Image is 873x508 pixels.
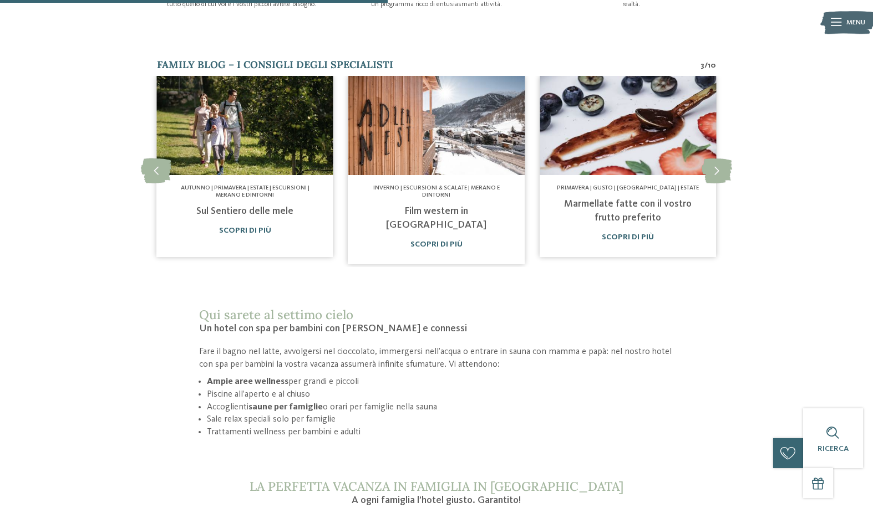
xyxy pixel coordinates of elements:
a: Sul Sentiero delle mele [196,206,293,216]
li: Accoglienti o orari per famiglie nella sauna [207,401,674,414]
li: Piscine all’aperto e al chiuso [207,388,674,401]
span: Qui sarete al settimo cielo [199,306,353,322]
a: Marmellate fatte con il vostro frutto preferito [564,199,692,223]
img: Hotel con spa per bambini: è tempo di coccole! [348,76,525,175]
span: Primavera | Gusto | [GEOGRAPHIC_DATA] | Estate [557,185,699,191]
span: 10 [708,60,716,71]
span: 3 [701,60,704,71]
li: Trattamenti wellness per bambini e adulti [207,426,674,439]
img: Hotel con spa per bambini: è tempo di coccole! [540,76,716,175]
span: Ricerca [818,445,849,453]
span: Family Blog – i consigli degli specialisti [157,58,393,71]
span: Autunno | Primavera | Estate | Escursioni | Merano e dintorni [181,185,309,198]
a: Scopri di più [410,240,463,248]
strong: Ampie aree wellness [207,377,288,386]
span: / [704,60,708,71]
img: Hotel con spa per bambini: è tempo di coccole! [157,76,333,175]
strong: saune per famiglie [248,403,323,412]
a: Scopri di più [219,227,271,234]
a: Film western in [GEOGRAPHIC_DATA] [386,206,486,230]
li: per grandi e piccoli [207,376,674,388]
a: Scopri di più [602,233,654,241]
span: A ogni famiglia l’hotel giusto. Garantito! [352,495,521,505]
span: Inverno | Escursioni & scalate | Merano e dintorni [373,185,500,198]
li: Sale relax speciali solo per famiglie [207,413,674,426]
span: La perfetta vacanza in famiglia in [GEOGRAPHIC_DATA] [250,478,623,494]
span: Un hotel con spa per bambini con [PERSON_NAME] e connessi [199,324,467,333]
p: Fare il bagno nel latte, avvolgersi nel cioccolato, immergersi nell’acqua o entrare in sauna con ... [199,346,674,371]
